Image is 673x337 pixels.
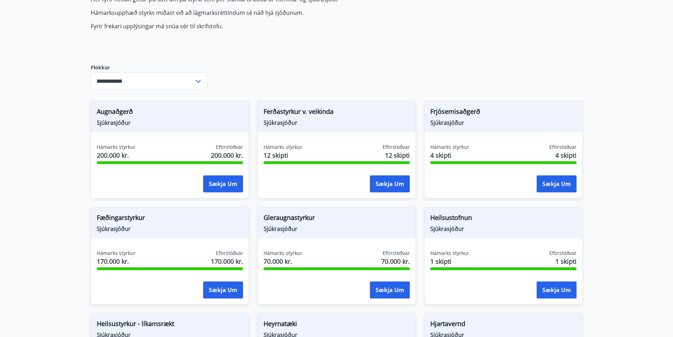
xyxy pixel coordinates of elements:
span: Heilsustofnun [430,213,577,225]
span: Hámarks styrkur [430,144,469,151]
span: 70.000 kr. [264,257,302,266]
span: Sjúkrasjóður [97,119,243,127]
button: Sækja um [203,175,243,192]
span: 4 skipti [555,151,577,160]
span: Hámarks styrkur [264,250,302,257]
span: 170.000 kr. [97,257,136,266]
span: Ferðastyrkur v. veikinda [264,107,410,119]
span: 12 skipti [385,151,410,160]
label: Flokkur [91,64,207,71]
span: Fæðingarstyrkur [97,213,243,225]
span: Gleraugnastyrkur [264,213,410,225]
span: Eftirstöðvar [549,144,577,151]
span: Sjúkrasjóður [264,119,410,127]
span: Sjúkrasjóður [264,225,410,233]
span: Eftirstöðvar [383,144,410,151]
span: Hámarks styrkur [97,144,136,151]
span: 170.000 kr. [211,257,243,266]
span: Hjartavernd [430,319,577,331]
button: Sækja um [203,281,243,298]
span: Frjósemisaðgerð [430,107,577,119]
p: Fyrir frekari upplýsingar má snúa sér til skrifstofu. [91,22,424,30]
button: Sækja um [370,281,410,298]
span: Sjúkrasjóður [430,119,577,127]
span: Hámarks styrkur [264,144,302,151]
span: Sjúkrasjóður [430,225,577,233]
span: 1 skipti [555,257,577,266]
span: 4 skipti [430,151,469,160]
span: 1 skipti [430,257,469,266]
span: Hámarks styrkur [97,250,136,257]
span: Augnaðgerð [97,107,243,119]
span: 12 skipti [264,151,302,160]
span: Eftirstöðvar [549,250,577,257]
span: Eftirstöðvar [216,144,243,151]
span: Eftirstöðvar [383,250,410,257]
span: 70.000 kr. [381,257,410,266]
button: Sækja um [537,281,577,298]
span: 200.000 kr. [97,151,136,160]
span: Sjúkrasjóður [97,225,243,233]
span: Heilsustyrkur - líkamsrækt [97,319,243,331]
button: Sækja um [370,175,410,192]
p: Hámarksupphæð styrks miðast við að lágmarksréttindum sé náð hjá sjóðunum. [91,9,424,17]
span: 200.000 kr. [211,151,243,160]
span: Heyrnatæki [264,319,410,331]
span: Hámarks styrkur [430,250,469,257]
span: Eftirstöðvar [216,250,243,257]
button: Sækja um [537,175,577,192]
